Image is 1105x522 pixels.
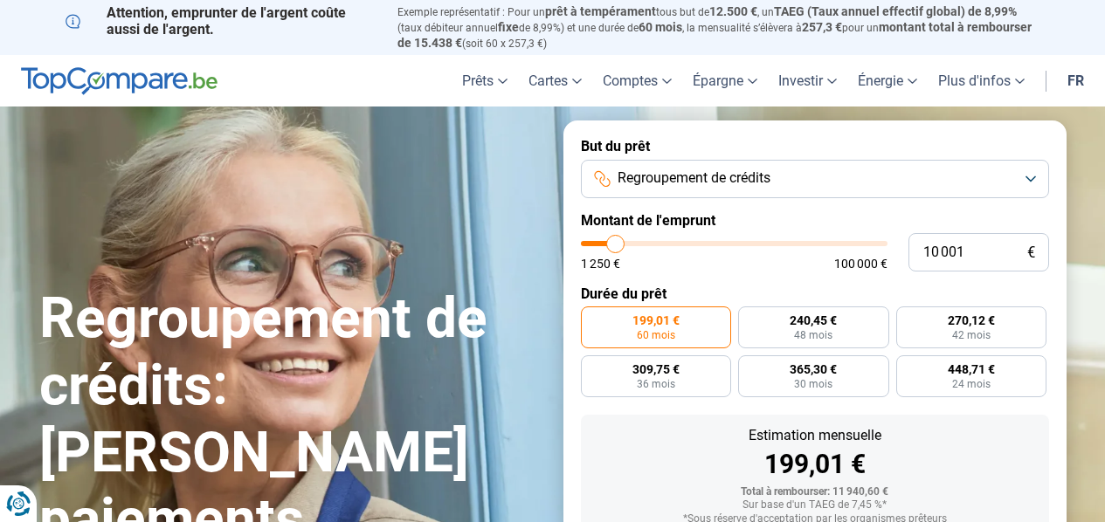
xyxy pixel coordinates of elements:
[581,160,1049,198] button: Regroupement de crédits
[21,67,218,95] img: TopCompare
[397,4,1040,51] p: Exemple représentatif : Pour un tous but de , un (taux débiteur annuel de 8,99%) et une durée de ...
[498,20,519,34] span: fixe
[595,429,1035,443] div: Estimation mensuelle
[452,55,518,106] a: Prêts
[802,20,842,34] span: 257,3 €
[518,55,592,106] a: Cartes
[948,314,995,326] span: 270,12 €
[66,4,376,38] p: Attention, emprunter de l'argent coûte aussi de l'argent.
[709,4,757,18] span: 12.500 €
[928,55,1035,106] a: Plus d'infos
[595,499,1035,512] div: Sur base d'un TAEG de 7,45 %*
[682,55,768,106] a: Épargne
[592,55,682,106] a: Comptes
[595,451,1035,477] div: 199,01 €
[847,55,928,106] a: Énergie
[581,138,1049,155] label: But du prêt
[581,258,620,270] span: 1 250 €
[768,55,847,106] a: Investir
[790,363,837,375] span: 365,30 €
[952,379,991,389] span: 24 mois
[545,4,656,18] span: prêt à tempérament
[794,379,832,389] span: 30 mois
[581,285,1049,302] label: Durée du prêt
[397,20,1032,50] span: montant total à rembourser de 15.438 €
[581,212,1049,229] label: Montant de l'emprunt
[1057,55,1095,106] a: fr
[639,20,682,34] span: 60 mois
[834,258,887,270] span: 100 000 €
[637,330,675,340] span: 60 mois
[618,168,770,188] span: Regroupement de crédits
[1027,245,1035,260] span: €
[632,363,680,375] span: 309,75 €
[790,314,837,326] span: 240,45 €
[774,4,1017,18] span: TAEG (Taux annuel effectif global) de 8,99%
[595,486,1035,498] div: Total à rembourser: 11 940,60 €
[952,330,991,340] span: 42 mois
[794,330,832,340] span: 48 mois
[948,363,995,375] span: 448,71 €
[632,314,680,326] span: 199,01 €
[637,379,675,389] span: 36 mois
